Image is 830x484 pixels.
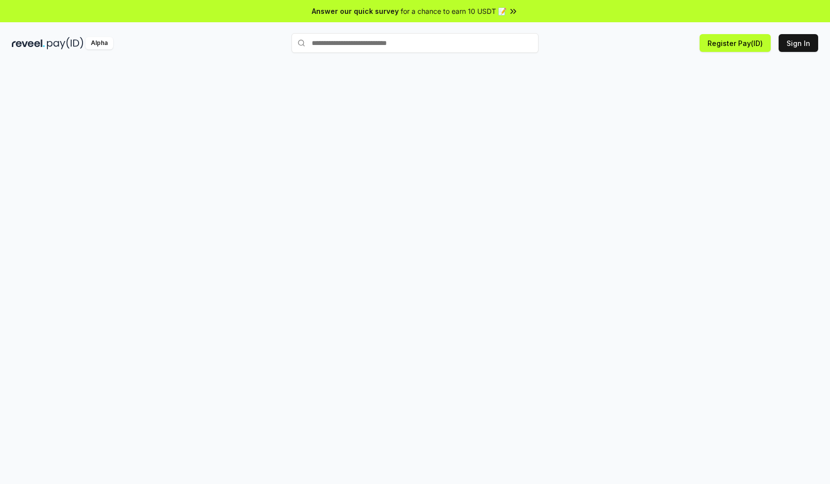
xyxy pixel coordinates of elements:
[312,6,399,16] span: Answer our quick survey
[47,37,83,49] img: pay_id
[401,6,506,16] span: for a chance to earn 10 USDT 📝
[779,34,818,52] button: Sign In
[12,37,45,49] img: reveel_dark
[85,37,113,49] div: Alpha
[700,34,771,52] button: Register Pay(ID)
